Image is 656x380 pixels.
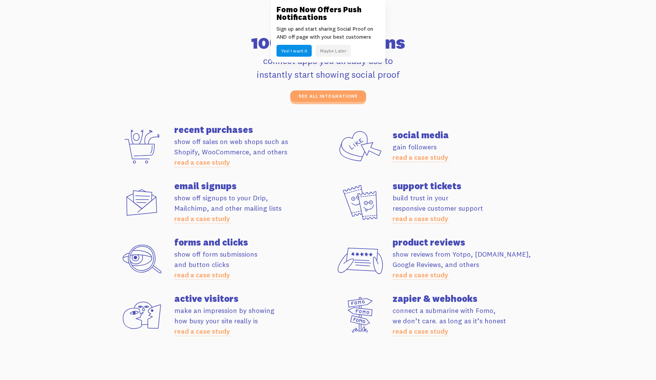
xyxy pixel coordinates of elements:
p: connect a submarine with Fomo, we don’t care. as long as it’s honest [393,305,546,336]
h4: active visitors [174,294,328,303]
a: read a case study [393,327,448,336]
p: show reviews from Yotpo, [DOMAIN_NAME], Google Reviews, and others [393,249,546,280]
a: read a case study [174,327,230,336]
p: connect apps you already use to instantly start showing social proof [115,54,542,81]
button: Yes! I want it [276,45,312,57]
p: show off form submissions and button clicks [174,249,328,280]
h6: Apps [115,18,542,24]
p: make an impression by showing how busy your site really is [174,305,328,336]
h4: product reviews [393,237,546,247]
a: read a case study [174,270,230,279]
h4: email signups [174,181,328,190]
button: Maybe Later [316,45,351,57]
a: read a case study [174,158,230,167]
h2: 106+ integrations [115,33,542,51]
a: read a case study [393,270,448,279]
h3: Fomo Now Offers Push Notifications [276,6,380,21]
h4: recent purchases [174,125,328,134]
p: show off sales on web shops such as Shopify, WooCommerce, and others [174,136,328,167]
h4: support tickets [393,181,546,190]
p: build trust in your responsive customer support [393,193,546,224]
a: read a case study [393,214,448,223]
a: read a case study [393,153,448,162]
p: Sign up and start sharing Social Proof on AND off page with your best customers [276,25,380,41]
a: see all integrations [290,90,366,102]
p: show off signups to your Drip, Mailchimp, and other mailing lists [174,193,328,224]
a: read a case study [174,214,230,223]
p: gain followers [393,142,546,162]
h4: social media [393,130,546,139]
h4: forms and clicks [174,237,328,247]
h4: zapier & webhooks [393,294,546,303]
